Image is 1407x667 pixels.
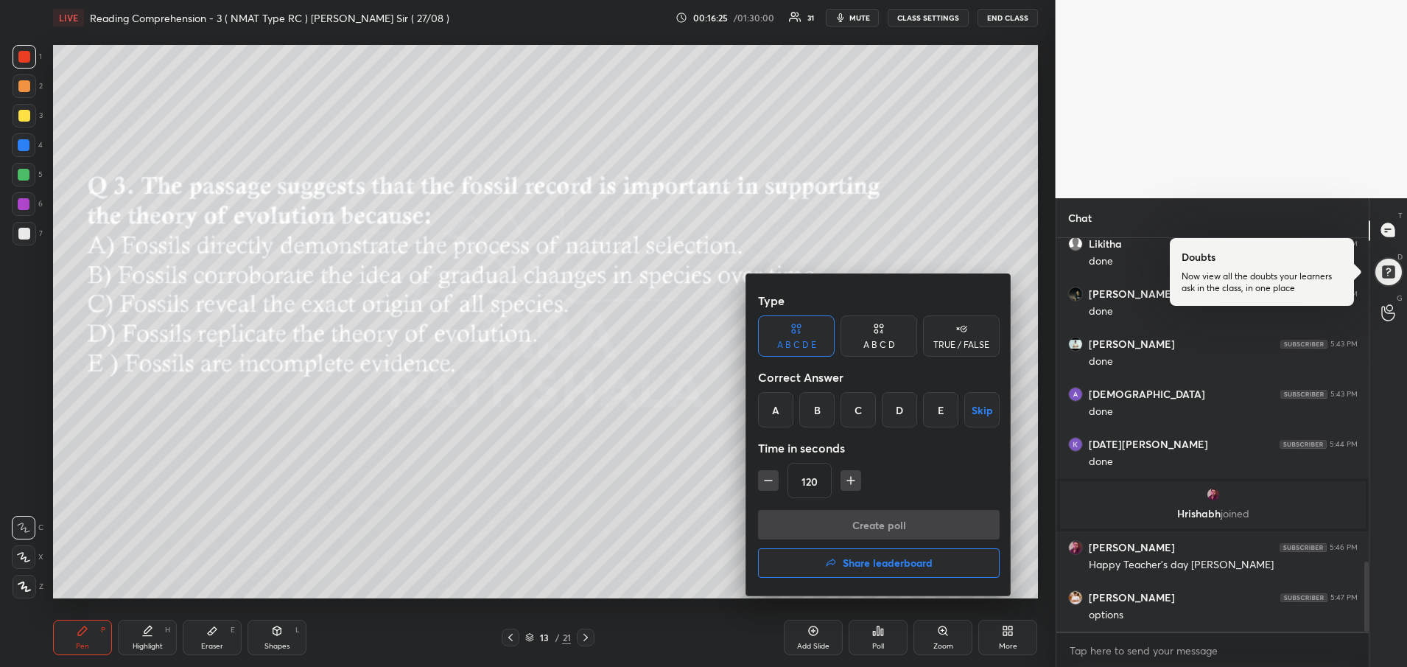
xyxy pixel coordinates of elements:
div: A B C D [863,341,895,349]
div: C [841,392,876,427]
div: A B C D E [777,341,816,349]
button: Skip [964,392,1000,427]
div: Time in seconds [758,433,1000,463]
div: D [882,392,917,427]
div: A [758,392,793,427]
div: E [923,392,958,427]
h4: Share leaderboard [843,558,933,568]
div: Type [758,286,1000,315]
button: Share leaderboard [758,548,1000,578]
div: B [799,392,835,427]
div: TRUE / FALSE [933,341,989,349]
div: Correct Answer [758,363,1000,392]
